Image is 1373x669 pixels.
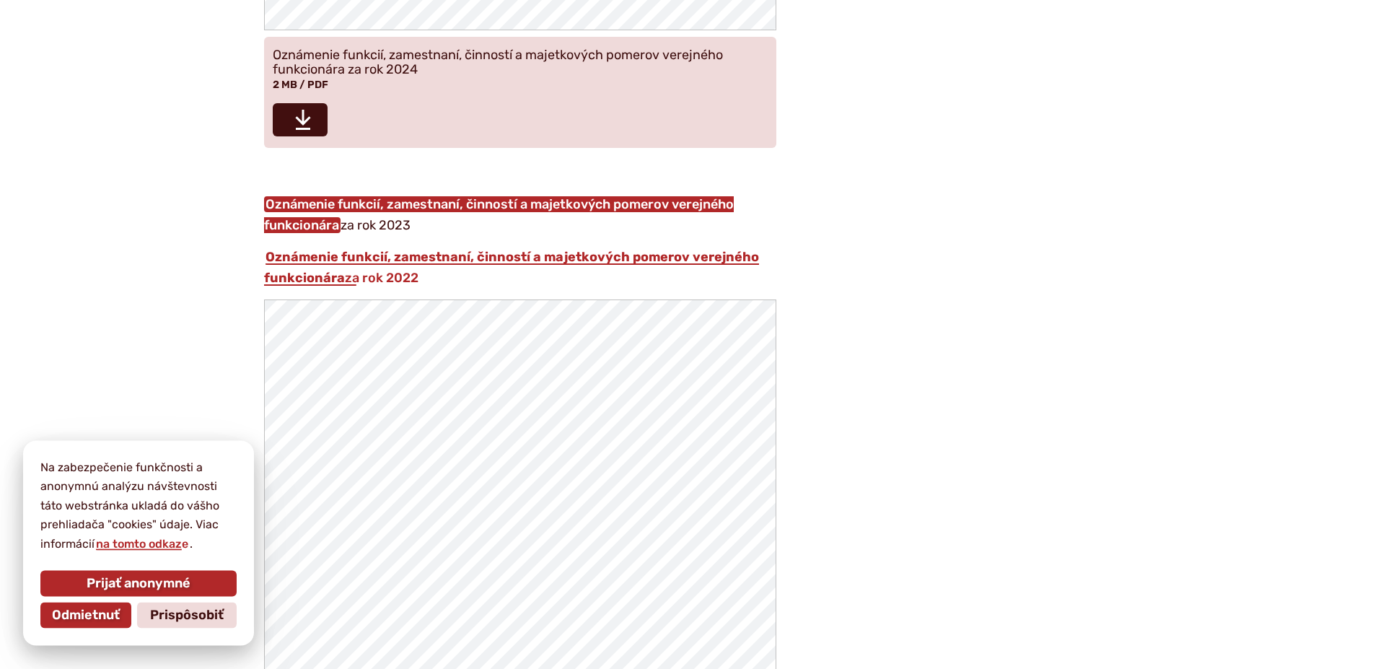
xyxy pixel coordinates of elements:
[264,194,776,237] p: za rok 2023
[40,603,131,629] button: Odmietnuť
[150,608,224,624] span: Prispôsobiť
[264,37,776,147] a: Oznámenie funkcií, zamestnaní, činností a majetkových pomerov verejného funkcionára za rok 20242 ...
[264,249,759,287] a: Oznámenie funkcií, zamestnaní, činností a majetkových pomerov verejného funkcionáraza rok 2022
[264,196,734,234] a: Oznámenie funkcií, zamestnaní, činností a majetkových pomerov verejného funkcionára
[40,571,237,597] button: Prijať anonymné
[40,458,237,554] p: Na zabezpečenie funkčnosti a anonymnú analýzu návštevnosti táto webstránka ukladá do vášho prehli...
[95,537,190,551] a: na tomto odkaze
[264,249,759,287] strong: Oznámenie funkcií, zamestnaní, činností a majetkových pomerov verejného funkcionára
[137,603,237,629] button: Prispôsobiť
[273,48,750,77] span: Oznámenie funkcií, zamestnaní, činností a majetkových pomerov verejného funkcionára za rok 2024
[52,608,120,624] span: Odmietnuť
[273,79,328,91] span: 2 MB / PDF
[87,576,190,592] span: Prijať anonymné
